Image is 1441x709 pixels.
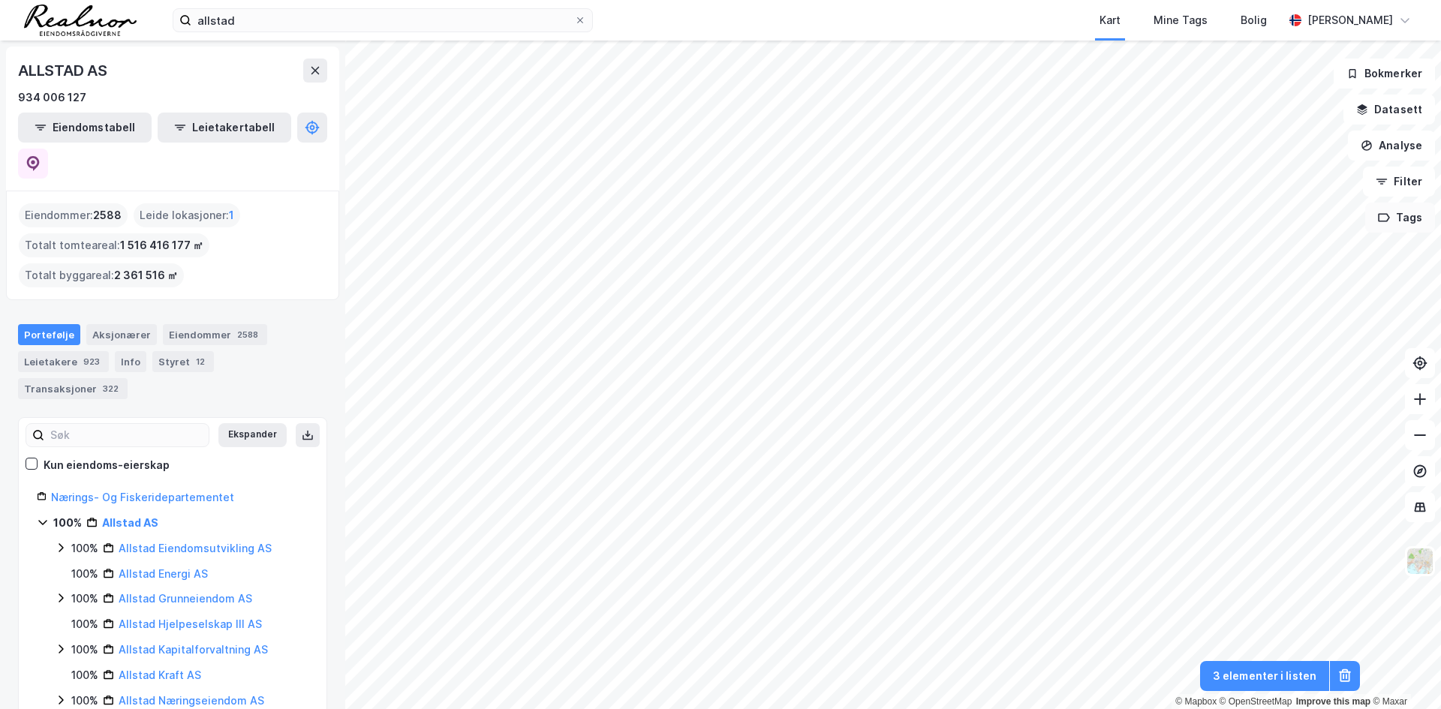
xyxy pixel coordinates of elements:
[18,59,110,83] div: ALLSTAD AS
[119,694,264,707] a: Allstad Næringseiendom AS
[80,354,103,369] div: 923
[71,539,98,557] div: 100%
[1406,547,1434,575] img: Z
[134,203,240,227] div: Leide lokasjoner :
[1343,95,1435,125] button: Datasett
[229,206,234,224] span: 1
[158,113,291,143] button: Leietakertabell
[115,351,146,372] div: Info
[53,514,82,532] div: 100%
[19,233,209,257] div: Totalt tomteareal :
[44,456,170,474] div: Kun eiendoms-eierskap
[1366,637,1441,709] div: Kontrollprogram for chat
[1363,167,1435,197] button: Filter
[1348,131,1435,161] button: Analyse
[120,236,203,254] span: 1 516 416 177 ㎡
[119,643,268,656] a: Allstad Kapitalforvaltning AS
[1307,11,1393,29] div: [PERSON_NAME]
[234,327,261,342] div: 2588
[100,381,122,396] div: 322
[1175,696,1217,707] a: Mapbox
[191,9,574,32] input: Søk på adresse, matrikkel, gårdeiere, leietakere eller personer
[18,89,86,107] div: 934 006 127
[1200,661,1329,691] button: 3 elementer i listen
[119,542,272,554] a: Allstad Eiendomsutvikling AS
[44,424,209,446] input: Søk
[1241,11,1267,29] div: Bolig
[218,423,287,447] button: Ekspander
[1334,59,1435,89] button: Bokmerker
[51,491,234,503] a: Nærings- Og Fiskeridepartementet
[119,567,208,580] a: Allstad Energi AS
[1154,11,1208,29] div: Mine Tags
[1100,11,1121,29] div: Kart
[114,266,178,284] span: 2 361 516 ㎡
[18,378,128,399] div: Transaksjoner
[119,668,201,681] a: Allstad Kraft AS
[71,590,98,608] div: 100%
[18,324,80,345] div: Portefølje
[119,592,252,605] a: Allstad Grunneiendom AS
[1296,696,1370,707] a: Improve this map
[19,263,184,287] div: Totalt byggareal :
[1365,203,1435,233] button: Tags
[71,641,98,659] div: 100%
[102,516,158,529] a: Allstad AS
[71,565,98,583] div: 100%
[71,615,98,633] div: 100%
[93,206,122,224] span: 2588
[1220,696,1292,707] a: OpenStreetMap
[18,113,152,143] button: Eiendomstabell
[18,351,109,372] div: Leietakere
[71,666,98,684] div: 100%
[1366,637,1441,709] iframe: Chat Widget
[193,354,208,369] div: 12
[86,324,157,345] div: Aksjonærer
[119,617,262,630] a: Allstad Hjelpeselskap III AS
[19,203,128,227] div: Eiendommer :
[152,351,214,372] div: Styret
[163,324,267,345] div: Eiendommer
[24,5,137,36] img: realnor-logo.934646d98de889bb5806.png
